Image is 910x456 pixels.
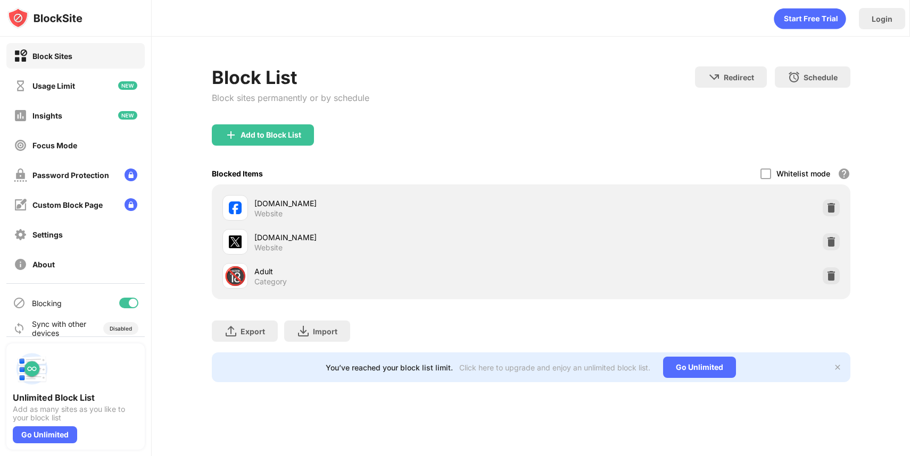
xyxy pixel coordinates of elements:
img: insights-off.svg [14,109,27,122]
img: favicons [229,201,242,214]
img: sync-icon.svg [13,322,26,335]
img: block-on.svg [14,49,27,63]
div: Website [254,243,283,252]
img: customize-block-page-off.svg [14,198,27,212]
div: About [32,260,55,269]
div: Custom Block Page [32,200,103,209]
div: Whitelist mode [776,169,830,178]
img: settings-off.svg [14,228,27,241]
img: password-protection-off.svg [14,168,27,182]
img: blocking-icon.svg [13,297,26,309]
div: Go Unlimited [13,426,77,443]
div: Adult [254,266,531,277]
div: Sync with other devices [32,319,87,337]
img: x-button.svg [833,363,842,371]
div: Blocked Items [212,169,263,178]
div: Import [313,327,337,336]
img: about-off.svg [14,258,27,271]
div: Block sites permanently or by schedule [212,92,369,103]
div: Click here to upgrade and enjoy an unlimited block list. [459,363,650,372]
div: Usage Limit [32,81,75,90]
img: lock-menu.svg [125,198,137,211]
div: Login [872,14,892,23]
div: Blocking [32,299,62,308]
div: Block Sites [32,52,72,61]
div: animation [774,8,846,29]
div: Redirect [724,73,754,82]
div: Settings [32,230,63,239]
img: new-icon.svg [118,81,137,90]
div: [DOMAIN_NAME] [254,198,531,209]
div: Category [254,277,287,286]
img: logo-blocksite.svg [7,7,82,29]
div: Password Protection [32,171,109,180]
div: 🔞 [224,265,246,287]
div: Disabled [110,325,132,332]
div: You’ve reached your block list limit. [326,363,453,372]
div: Website [254,209,283,218]
div: Unlimited Block List [13,392,138,403]
img: new-icon.svg [118,111,137,120]
div: Schedule [804,73,838,82]
div: Focus Mode [32,141,77,150]
img: focus-off.svg [14,139,27,152]
img: lock-menu.svg [125,168,137,181]
div: Add to Block List [241,131,301,139]
div: Insights [32,111,62,120]
div: Go Unlimited [663,357,736,378]
div: Add as many sites as you like to your block list [13,405,138,422]
img: push-block-list.svg [13,350,51,388]
div: [DOMAIN_NAME] [254,232,531,243]
div: Export [241,327,265,336]
div: Block List [212,66,369,88]
img: favicons [229,235,242,248]
img: time-usage-off.svg [14,79,27,92]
